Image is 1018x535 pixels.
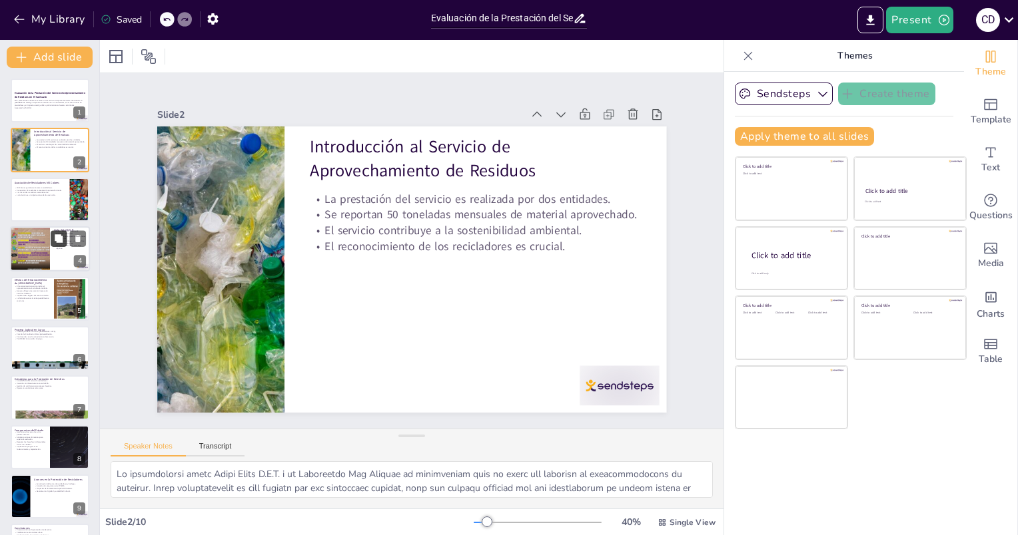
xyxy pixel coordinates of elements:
[34,490,85,492] p: Garantizar la dignidad y estabilidad laboral.
[15,428,46,432] p: Compromisos del Estado
[743,164,838,169] div: Click to add title
[743,311,773,315] div: Click to add text
[615,516,647,528] div: 40 %
[10,9,91,30] button: My Library
[861,233,957,238] div: Click to add title
[971,112,1011,127] span: Template
[15,328,85,332] p: Proceso Judicial en Curso
[15,526,85,530] p: Conclusiones
[975,65,1006,79] span: Theme
[11,425,89,469] div: 8
[964,88,1017,136] div: Add ready made slides
[964,136,1017,184] div: Add text boxes
[15,194,66,196] p: La inclusión es un objetivo clave de la asociación.
[73,206,85,218] div: 3
[15,431,46,436] p: Garantizar el acceso al servicio público de aseo.
[101,13,142,26] div: Saved
[7,47,93,68] button: Add slide
[15,181,66,185] p: Asociación de Recicladores Mil Colores
[111,442,186,456] button: Speaker Notes
[54,228,86,232] p: Ciclo Total E.S.P.
[34,140,85,143] p: Se reportan 50 toneladas mensuales de material aprovechado.
[34,478,85,482] p: Avances en la Protección de Recicladores
[861,311,903,315] div: Click to add text
[886,7,953,33] button: Present
[11,79,89,122] div: 1
[111,461,713,498] textarea: Lo ipsumdolorsi ametc Adipi Elits D.E.T. i ut Laboreetdo Mag Aliquae ad minimveniam quis no exerc...
[15,106,85,109] p: Generated with [URL]
[15,528,85,531] p: Proceso continuo de protección de derechos.
[186,442,245,456] button: Transcript
[73,106,85,118] div: 1
[670,517,716,528] span: Single View
[15,189,66,192] p: Se reportan 24 toneladas mensuales de aprovechamiento.
[15,192,66,194] p: Los recorridos se realizan semanalmente.
[743,303,838,308] div: Click to add title
[11,277,89,321] div: 5
[73,404,85,416] div: 7
[73,453,85,465] div: 8
[74,256,86,267] div: 4
[752,250,837,262] div: Click to add title
[979,352,1003,367] span: Table
[54,240,86,245] p: Su labor contribuye a la calidad de vida de los habitantes.
[399,22,415,353] p: El reconocimiento de los recicladores es crucial.
[964,279,1017,327] div: Add charts and graphs
[857,7,883,33] button: Export to PowerPoint
[11,178,89,222] div: 3
[15,436,46,441] p: Adoptar acciones afirmativas para superar la exclusión.
[735,83,833,105] button: Sendsteps
[15,385,85,388] p: Gestión de conflictos para proteger derechos.
[431,9,574,28] input: Insert title
[977,307,1005,321] span: Charts
[865,200,953,204] div: Click to add text
[11,326,89,370] div: 6
[34,488,85,490] p: Proyectos de fortalecimiento para Mil Colores.
[15,377,85,381] p: Estrategias para la Protección de Derechos
[54,235,86,240] p: La organización opera en macrorutas y microrutas.
[105,46,127,67] div: Layout
[54,230,86,235] p: Ciclo Total E.S.P. reporta 22 toneladas mensuales.
[752,272,835,275] div: Click to add body
[15,335,85,338] p: Controversias en el reconocimiento del servicio.
[15,380,85,383] p: Actualización del censo de recicladores.
[34,129,85,136] p: Introducción al Servicio de Aprovechamiento de Residuos
[964,184,1017,232] div: Get real-time input from your audience
[15,285,50,289] p: El reconocimiento permite incluir el aprovechamiento en el cálculo tarifario.
[15,331,85,333] p: Proceso judicial en curso en [GEOGRAPHIC_DATA].
[268,140,281,505] div: Slide 2
[34,138,85,140] p: La prestación del servicio es realizada por dos entidades.
[296,22,343,353] p: Introducción al Servicio de Aprovechamiento de Residuos
[976,7,1000,33] button: C d
[141,49,157,65] span: Position
[384,22,400,353] p: El servicio contribuye a la sostenibilidad ambiental.
[73,354,85,366] div: 6
[964,232,1017,279] div: Add images, graphics, shapes or video
[15,441,46,445] p: Respetar los derechos fundamentales de los recicladores.
[735,127,874,146] button: Apply theme to all slides
[15,338,85,341] p: Posibilidad de acuerdos de pago.
[368,22,384,353] p: Se reportan 50 toneladas mensuales de material aprovechado.
[981,160,1000,175] span: Text
[15,383,85,385] p: Inversión en infraestructura como la ECA.
[73,156,85,168] div: 2
[51,231,67,247] button: Duplicate Slide
[15,531,85,534] p: Colaboración entre actores clave.
[11,375,89,419] div: 7
[838,83,935,105] button: Create theme
[105,516,474,528] div: Slide 2 / 10
[15,333,85,335] p: Comité de Conciliación Municipal establecido.
[976,8,1000,32] div: C d
[15,297,50,301] p: La falta de reconocimiento puede llevar a sanciones.
[743,172,838,176] div: Click to add text
[969,208,1013,223] span: Questions
[808,311,838,315] div: Click to add text
[861,303,957,308] div: Click to add title
[15,99,85,106] p: Esta presentación aborda la evaluación del servicio de aprovechamiento de residuos en [GEOGRAPHIC...
[15,186,66,189] p: Mil Colores garantiza el acceso a recicladores.
[10,226,90,271] div: 4
[978,256,1004,271] span: Media
[865,187,954,195] div: Click to add title
[913,311,955,315] div: Click to add text
[34,143,85,146] p: El servicio contribuye a la sostenibilidad ambiental.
